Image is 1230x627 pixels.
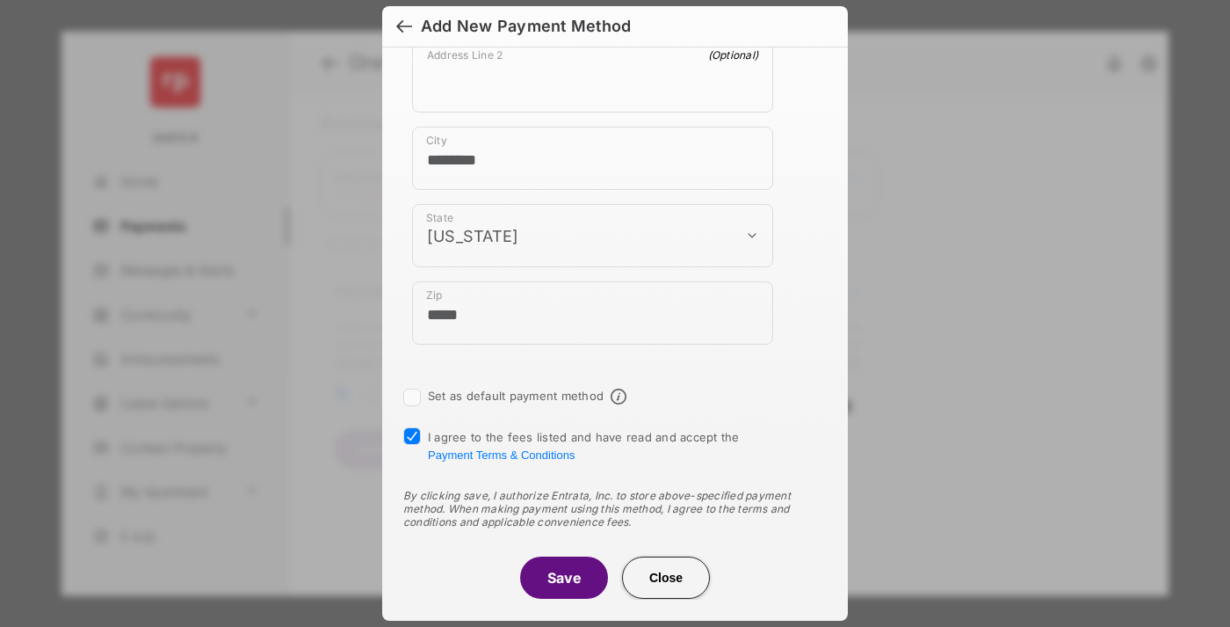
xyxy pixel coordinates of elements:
span: Default payment method info [611,389,626,405]
div: Add New Payment Method [421,17,631,36]
div: By clicking save, I authorize Entrata, Inc. to store above-specified payment method. When making ... [403,489,827,529]
span: I agree to the fees listed and have read and accept the [428,430,740,462]
label: Set as default payment method [428,389,604,403]
div: payment_method_screening[postal_addresses][locality] [412,127,773,190]
div: payment_method_screening[postal_addresses][administrativeArea] [412,204,773,267]
button: I agree to the fees listed and have read and accept the [428,448,575,462]
button: Close [622,557,710,599]
div: payment_method_screening[postal_addresses][addressLine2] [412,40,773,113]
div: payment_method_screening[postal_addresses][postalCode] [412,281,773,345]
button: Save [520,557,608,599]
